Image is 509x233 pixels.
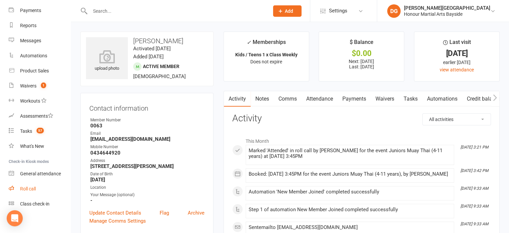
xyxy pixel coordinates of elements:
div: Open Intercom Messenger [7,210,23,226]
a: Archive [188,209,204,217]
a: Automations [9,48,71,63]
a: Notes [251,91,274,107]
a: Workouts [9,94,71,109]
span: 1 [41,82,46,88]
div: General attendance [20,171,61,176]
div: Roll call [20,186,36,191]
strong: 0063 [90,123,204,129]
div: Payments [20,8,41,13]
div: Honour Martial Arts Bayside [404,11,490,17]
div: $0.00 [325,50,398,57]
strong: [EMAIL_ADDRESS][DOMAIN_NAME] [90,136,204,142]
a: view attendance [440,67,474,72]
a: What's New [9,139,71,154]
span: Add [285,8,293,14]
a: Activity [224,91,251,107]
a: Credit balance [462,91,505,107]
div: Step 1 of automation New Member Joined completed successfully [249,207,451,213]
strong: [DATE] [90,177,204,183]
div: Assessments [20,113,53,119]
span: Active member [143,64,179,69]
h3: Contact information [89,102,204,112]
div: Memberships [247,38,286,50]
div: Date of Birth [90,171,204,177]
div: Address [90,158,204,164]
span: Does not expire [250,59,282,64]
div: What's New [20,143,44,149]
div: Waivers [20,83,36,89]
a: Flag [160,209,169,217]
a: Tasks [399,91,422,107]
a: Waivers 1 [9,78,71,94]
div: Marked 'Attended' in roll call by [PERSON_NAME] for the event Juniors Muay Thai (4-11 years) at [... [249,148,451,159]
span: 57 [36,128,44,133]
div: [DATE] [420,50,493,57]
div: Reports [20,23,36,28]
div: Automations [20,53,47,58]
a: Payments [338,91,371,107]
div: Location [90,184,204,191]
a: Roll call [9,181,71,196]
a: Attendance [302,91,338,107]
a: Tasks 57 [9,124,71,139]
div: Class check-in [20,201,50,207]
div: Product Sales [20,68,49,73]
div: Last visit [443,38,471,50]
a: Assessments [9,109,71,124]
span: Sent email to [EMAIL_ADDRESS][DOMAIN_NAME] [249,224,358,230]
strong: 0434644920 [90,150,204,156]
input: Search... [88,6,264,16]
div: Mobile Number [90,144,204,150]
div: Booked: [DATE] 3:45PM for the event Juniors Muay Thai (4-11 years), by [PERSON_NAME] [249,171,451,177]
a: Manage Comms Settings [89,217,146,225]
a: Comms [274,91,302,107]
i: [DATE] 3:42 PM [460,168,488,173]
a: Waivers [371,91,399,107]
a: Class kiosk mode [9,196,71,212]
i: [DATE] 9:33 AM [460,186,488,191]
a: Product Sales [9,63,71,78]
button: Add [273,5,302,17]
strong: Kids / Teens 1 x Class Weekly [235,52,298,57]
h3: [PERSON_NAME] [86,37,208,45]
div: Messages [20,38,41,43]
strong: - [90,197,204,203]
i: [DATE] 9:33 AM [460,222,488,226]
i: ✓ [247,39,251,46]
a: Reports [9,18,71,33]
span: Settings [329,3,347,18]
a: Payments [9,3,71,18]
a: Update Contact Details [89,209,141,217]
div: upload photo [86,50,128,72]
a: Automations [422,91,462,107]
a: Messages [9,33,71,48]
span: [DEMOGRAPHIC_DATA] [133,73,186,79]
div: DG [387,4,401,18]
li: This Month [232,134,491,145]
div: Your Message (optional) [90,192,204,198]
h3: Activity [232,113,491,124]
i: [DATE] 9:33 AM [460,204,488,209]
strong: [STREET_ADDRESS][PERSON_NAME] [90,163,204,169]
div: $ Balance [350,38,373,50]
a: General attendance kiosk mode [9,166,71,181]
i: [DATE] 3:21 PM [460,145,488,150]
div: Tasks [20,128,32,134]
div: Email [90,130,204,137]
time: Added [DATE] [133,54,164,60]
div: Workouts [20,98,40,104]
div: Automation 'New Member Joined' completed successfully [249,189,451,195]
p: Next: [DATE] Last: [DATE] [325,59,398,69]
time: Activated [DATE] [133,46,171,52]
div: Member Number [90,117,204,123]
div: [PERSON_NAME][GEOGRAPHIC_DATA] [404,5,490,11]
div: earlier [DATE] [420,59,493,66]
